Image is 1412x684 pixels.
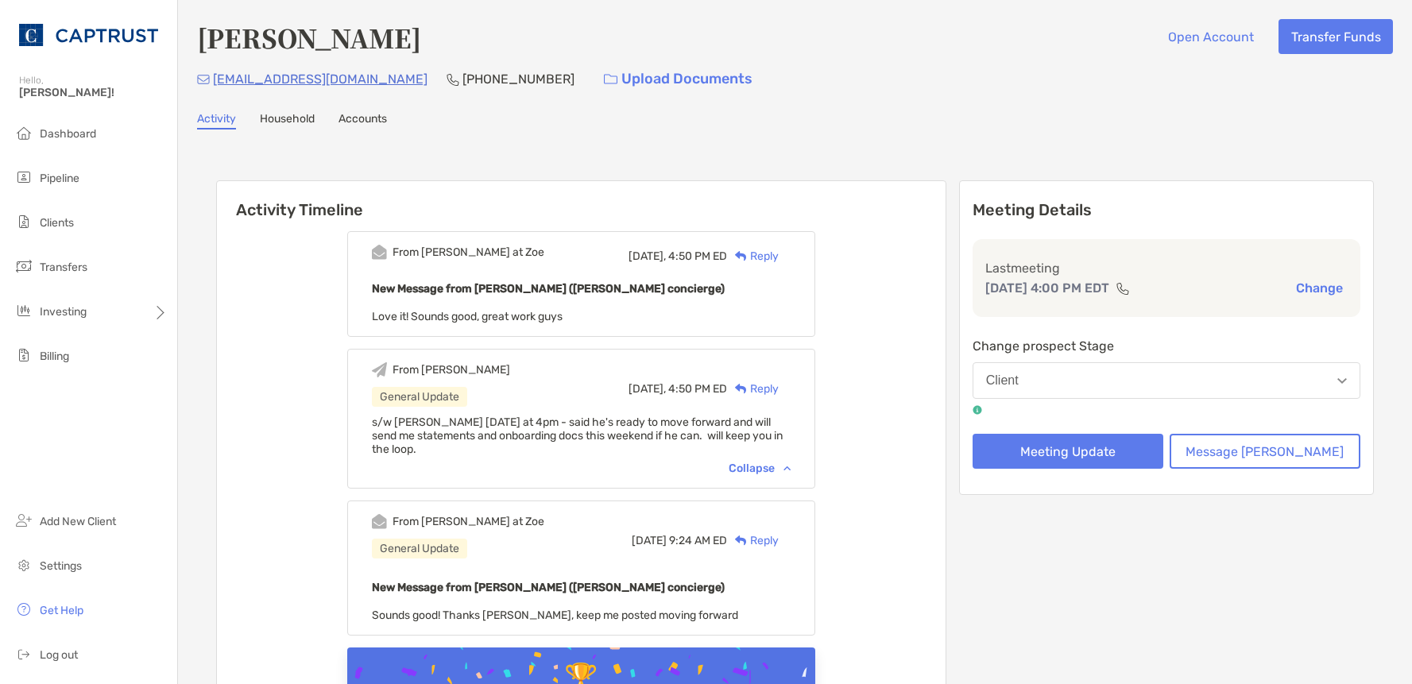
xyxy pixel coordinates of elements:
img: logout icon [14,644,33,663]
span: 9:24 AM ED [669,534,727,547]
img: tooltip [973,405,982,415]
a: Activity [197,112,236,129]
div: Reply [727,532,779,549]
p: [EMAIL_ADDRESS][DOMAIN_NAME] [213,69,427,89]
span: Investing [40,305,87,319]
button: Transfer Funds [1279,19,1393,54]
img: Event icon [372,514,387,529]
span: Transfers [40,261,87,274]
img: clients icon [14,212,33,231]
img: Open dropdown arrow [1337,378,1347,384]
img: Event icon [372,245,387,260]
button: Client [973,362,1360,399]
img: Phone Icon [447,73,459,86]
h4: [PERSON_NAME] [197,19,421,56]
img: Reply icon [735,535,747,546]
a: Household [260,112,315,129]
span: [DATE], [629,249,666,263]
b: New Message from [PERSON_NAME] ([PERSON_NAME] concierge) [372,581,725,594]
img: pipeline icon [14,168,33,187]
span: Get Help [40,604,83,617]
div: Client [986,373,1019,388]
div: From [PERSON_NAME] at Zoe [393,245,544,259]
img: dashboard icon [14,123,33,142]
a: Upload Documents [594,62,763,96]
div: Collapse [729,462,791,475]
div: From [PERSON_NAME] at Zoe [393,515,544,528]
span: s/w [PERSON_NAME] [DATE] at 4pm - said he's ready to move forward and will send me statements and... [372,415,783,456]
span: [DATE] [632,534,667,547]
img: CAPTRUST Logo [19,6,158,64]
span: [PERSON_NAME]! [19,86,168,99]
p: [PHONE_NUMBER] [462,69,574,89]
button: Change [1291,280,1348,296]
p: Change prospect Stage [973,336,1360,356]
img: button icon [604,74,617,85]
img: billing icon [14,346,33,365]
span: Settings [40,559,82,573]
img: Event icon [372,362,387,377]
button: Meeting Update [973,434,1163,469]
img: Reply icon [735,251,747,261]
img: add_new_client icon [14,511,33,530]
a: Accounts [338,112,387,129]
img: settings icon [14,555,33,574]
h6: Activity Timeline [217,181,946,219]
img: Reply icon [735,384,747,394]
button: Message [PERSON_NAME] [1170,434,1360,469]
img: Chevron icon [783,466,791,470]
span: [DATE], [629,382,666,396]
img: investing icon [14,301,33,320]
div: Reply [727,248,779,265]
img: transfers icon [14,257,33,276]
p: Meeting Details [973,200,1360,220]
span: 4:50 PM ED [668,382,727,396]
img: communication type [1116,282,1130,295]
span: Sounds good! Thanks [PERSON_NAME], keep me posted moving forward [372,609,738,622]
span: Log out [40,648,78,662]
img: get-help icon [14,600,33,619]
p: [DATE] 4:00 PM EDT [985,278,1109,298]
div: General Update [372,387,467,407]
span: 4:50 PM ED [668,249,727,263]
div: General Update [372,539,467,558]
span: Love it! Sounds good, great work guys [372,310,563,323]
span: Pipeline [40,172,79,185]
span: Billing [40,350,69,363]
div: From [PERSON_NAME] [393,363,510,377]
button: Open Account [1155,19,1266,54]
img: Email Icon [197,75,210,84]
div: Reply [727,381,779,397]
p: Last meeting [985,258,1348,278]
span: Add New Client [40,515,116,528]
span: Dashboard [40,127,96,141]
b: New Message from [PERSON_NAME] ([PERSON_NAME] concierge) [372,282,725,296]
span: Clients [40,216,74,230]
